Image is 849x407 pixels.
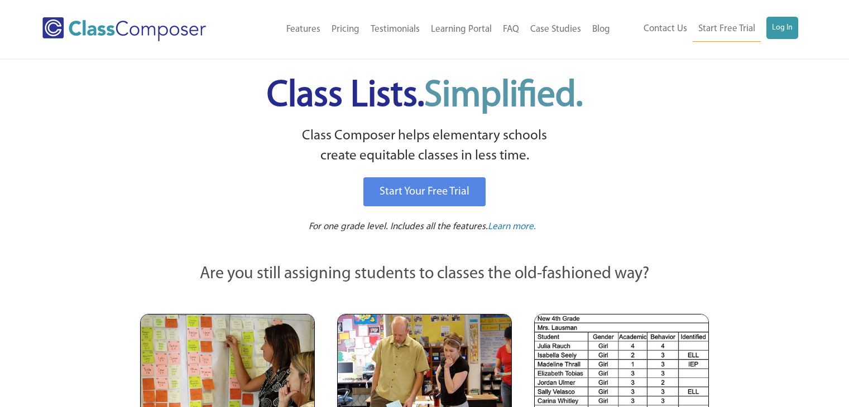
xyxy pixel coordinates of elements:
[380,186,469,197] span: Start Your Free Trial
[281,17,326,42] a: Features
[309,222,488,231] span: For one grade level. Includes all the features.
[693,17,761,42] a: Start Free Trial
[638,17,693,41] a: Contact Us
[766,17,798,39] a: Log In
[587,17,616,42] a: Blog
[424,78,583,114] span: Simplified.
[363,177,486,206] a: Start Your Free Trial
[488,222,536,231] span: Learn more.
[267,78,583,114] span: Class Lists.
[525,17,587,42] a: Case Studies
[497,17,525,42] a: FAQ
[138,126,711,167] p: Class Composer helps elementary schools create equitable classes in less time.
[616,17,798,42] nav: Header Menu
[365,17,425,42] a: Testimonials
[488,220,536,234] a: Learn more.
[425,17,497,42] a: Learning Portal
[242,17,615,42] nav: Header Menu
[140,262,709,287] p: Are you still assigning students to classes the old-fashioned way?
[326,17,365,42] a: Pricing
[42,17,206,41] img: Class Composer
